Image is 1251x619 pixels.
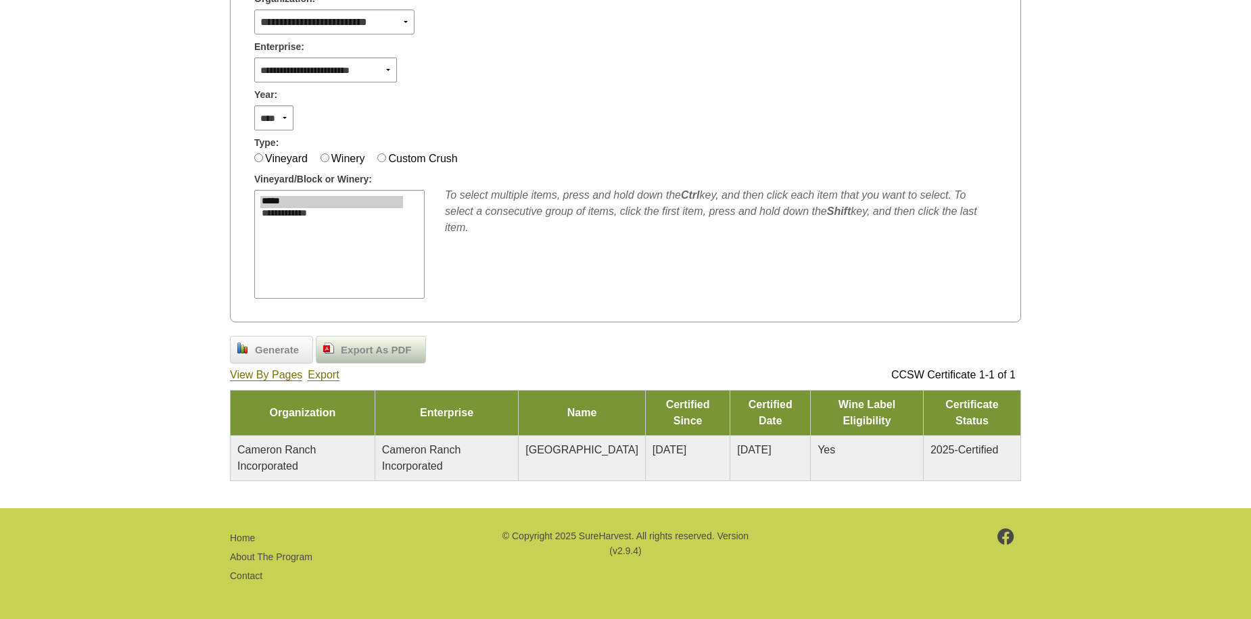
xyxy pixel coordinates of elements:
label: Winery [331,153,365,164]
p: © Copyright 2025 SureHarvest. All rights reserved. Version (v2.9.4) [500,528,751,559]
a: About The Program [230,551,312,562]
b: Ctrl [681,189,700,201]
span: Vineyard/Block or Winery: [254,172,372,187]
span: [GEOGRAPHIC_DATA] [525,444,638,455]
td: Certified Since [645,390,730,435]
label: Custom Crush [388,153,457,164]
span: Type: [254,136,279,150]
span: Export As PDF [334,343,418,358]
td: Certificate Status [923,390,1020,435]
b: Shift [827,205,851,217]
span: Cameron Ranch Incorporated [237,444,316,472]
td: Name [519,390,646,435]
a: View By Pages [230,369,302,381]
a: Export As PDF [316,336,425,364]
span: Year: [254,88,277,102]
td: Organization [231,390,375,435]
span: [DATE] [653,444,686,455]
span: Cameron Ranch Incorporated [382,444,461,472]
span: CCSW Certificate 1-1 of 1 [891,369,1016,380]
label: Vineyard [265,153,308,164]
a: Contact [230,570,262,581]
span: Yes [818,444,835,455]
td: Wine Label Eligibility [811,390,924,435]
img: doc_pdf.png [323,343,334,353]
span: [DATE] [737,444,771,455]
a: Export [308,369,339,381]
td: Enterprise [375,390,519,435]
span: 2025-Certified [930,444,999,455]
img: footer-facebook.png [997,528,1014,545]
img: chart_bar.png [237,343,248,353]
a: Home [230,533,255,543]
a: Generate [230,336,313,364]
span: Generate [248,343,306,358]
div: To select multiple items, press and hold down the key, and then click each item that you want to ... [445,187,997,236]
td: Certified Date [730,390,811,435]
span: Enterprise: [254,40,304,54]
